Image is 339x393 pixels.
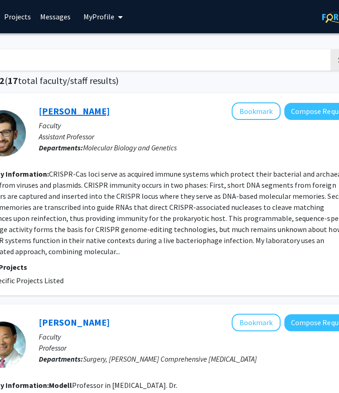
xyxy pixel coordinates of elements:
[39,354,83,363] b: Departments:
[36,0,75,33] a: Messages
[39,143,83,152] b: Departments:
[232,102,280,120] button: Add Joshua Modell to Bookmarks
[8,75,18,86] span: 17
[83,143,177,152] span: Molecular Biology and Genetics
[232,314,280,331] button: Add Stephen Yang to Bookmarks
[49,381,177,390] fg-read-more: Professor in [MEDICAL_DATA]. Dr.
[83,354,257,363] span: Surgery, [PERSON_NAME] Comprehensive [MEDICAL_DATA]
[7,351,39,386] iframe: Chat
[83,12,114,21] span: My Profile
[39,105,110,117] a: [PERSON_NAME]
[39,316,110,328] a: [PERSON_NAME]
[49,381,72,390] b: Modell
